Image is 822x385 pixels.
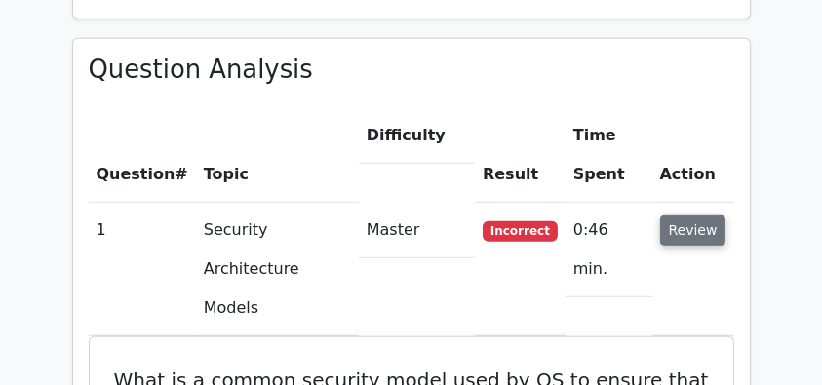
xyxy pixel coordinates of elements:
[196,108,359,203] th: Topic
[89,108,196,203] th: #
[483,221,558,241] span: Incorrect
[89,55,734,85] h3: Question Analysis
[89,203,196,336] td: 1
[566,203,652,297] td: 0:46 min.
[475,108,566,203] th: Result
[652,108,734,203] th: Action
[566,108,652,203] th: Time Spent
[196,203,359,336] td: Security Architecture Models
[359,108,475,164] th: Difficulty
[359,203,475,258] td: Master
[660,215,726,246] button: Review
[97,165,176,183] span: Question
